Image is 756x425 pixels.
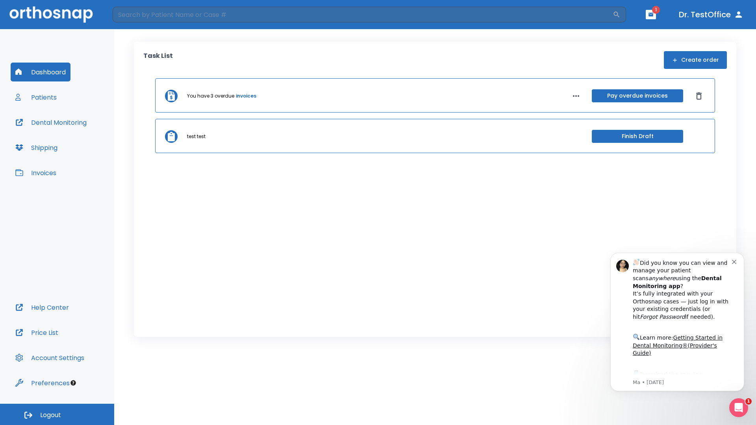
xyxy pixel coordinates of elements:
[187,133,206,140] p: test test
[11,323,63,342] button: Price List
[11,138,62,157] button: Shipping
[187,92,234,100] p: You have 3 overdue
[11,373,74,392] button: Preferences
[745,398,752,405] span: 1
[676,7,747,22] button: Dr. TestOffice
[133,17,140,23] button: Dismiss notification
[34,128,133,168] div: Download the app: | ​ Let us know if you need help getting started!
[11,163,61,182] button: Invoices
[664,51,727,69] button: Create order
[592,89,683,102] button: Pay overdue invoices
[592,130,683,143] button: Finish Draft
[11,298,74,317] button: Help Center
[236,92,256,100] a: invoices
[11,88,61,107] button: Patients
[729,398,748,417] iframe: Intercom live chat
[34,138,133,145] p: Message from Ma, sent 3w ago
[652,6,660,14] span: 1
[693,90,705,102] button: Dismiss
[11,63,70,81] button: Dashboard
[598,241,756,404] iframe: Intercom notifications message
[11,348,89,367] button: Account Settings
[11,113,91,132] button: Dental Monitoring
[143,51,173,69] p: Task List
[113,7,613,22] input: Search by Patient Name or Case #
[34,130,104,144] a: App Store
[70,379,77,386] div: Tooltip anchor
[9,6,93,22] img: Orthosnap
[40,411,61,419] span: Logout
